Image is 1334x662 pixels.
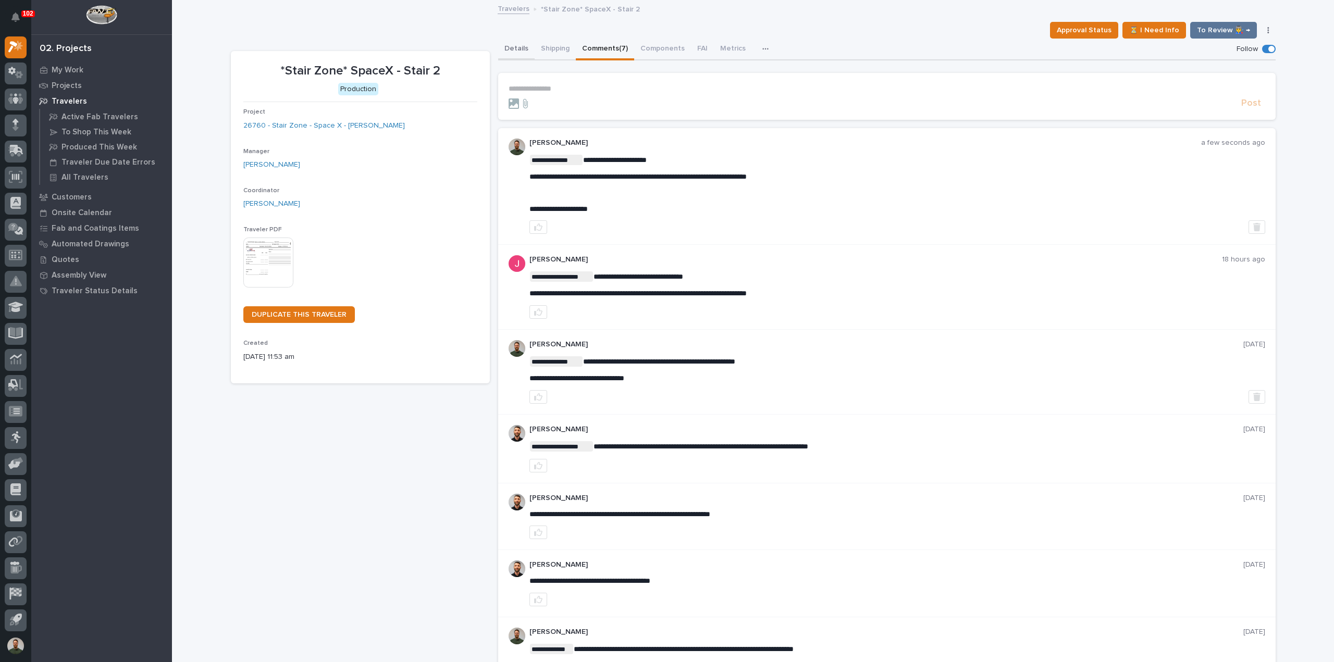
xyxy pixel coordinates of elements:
a: DUPLICATE THIS TRAVELER [243,306,355,323]
p: All Travelers [61,173,108,182]
p: Customers [52,193,92,202]
img: AATXAJw4slNr5ea0WduZQVIpKGhdapBAGQ9xVsOeEvl5=s96-c [509,628,525,644]
p: [DATE] [1243,425,1265,434]
a: Travelers [31,93,172,109]
p: [DATE] 11:53 am [243,352,477,363]
p: [DATE] [1243,628,1265,636]
p: [PERSON_NAME] [529,255,1222,264]
p: *Stair Zone* SpaceX - Stair 2 [541,3,640,14]
img: Workspace Logo [86,5,117,24]
p: Fab and Coatings Items [52,224,139,233]
a: Assembly View [31,267,172,283]
div: Notifications102 [13,13,27,29]
p: Quotes [52,255,79,265]
button: Details [498,39,535,60]
span: Created [243,340,268,346]
p: Produced This Week [61,143,137,152]
p: Follow [1237,45,1258,54]
span: To Review 👨‍🏭 → [1197,24,1250,36]
p: Traveler Status Details [52,286,138,296]
img: ACg8ocI-SXp0KwvcdjE4ZoRMyLsZRSgZqnEZt9q_hAaElEsh-D-asw=s96-c [509,255,525,272]
p: [PERSON_NAME] [529,139,1201,147]
button: Delete post [1249,220,1265,234]
p: My Work [52,66,83,75]
p: [PERSON_NAME] [529,494,1243,503]
p: 102 [23,10,33,17]
button: Components [634,39,691,60]
p: Projects [52,81,82,91]
img: AGNmyxaji213nCK4JzPdPN3H3CMBhXDSA2tJ_sy3UIa5=s96-c [509,560,525,577]
button: FAI [691,39,714,60]
p: To Shop This Week [61,128,131,137]
button: like this post [529,526,547,539]
button: ⏳ I Need Info [1122,22,1186,39]
p: Travelers [52,97,87,106]
button: like this post [529,593,547,606]
a: All Travelers [40,170,172,184]
p: [DATE] [1243,560,1265,569]
a: Traveler Due Date Errors [40,155,172,169]
a: 26760 - Stair Zone - Space X - [PERSON_NAME] [243,120,405,131]
p: 18 hours ago [1222,255,1265,264]
p: Automated Drawings [52,240,129,249]
p: a few seconds ago [1201,139,1265,147]
button: Approval Status [1050,22,1118,39]
button: users-avatar [5,635,27,657]
p: Active Fab Travelers [61,113,138,122]
button: Notifications [5,6,27,28]
p: Onsite Calendar [52,208,112,218]
span: DUPLICATE THIS TRAVELER [252,311,347,318]
button: like this post [529,390,547,404]
p: [PERSON_NAME] [529,340,1243,349]
p: [PERSON_NAME] [529,425,1243,434]
p: [PERSON_NAME] [529,628,1243,636]
span: Project [243,109,265,115]
a: Customers [31,189,172,205]
a: Projects [31,78,172,93]
button: like this post [529,459,547,472]
a: Travelers [498,2,529,14]
a: Onsite Calendar [31,205,172,220]
div: Production [338,83,378,96]
span: ⏳ I Need Info [1129,24,1179,36]
img: AATXAJw4slNr5ea0WduZQVIpKGhdapBAGQ9xVsOeEvl5=s96-c [509,139,525,155]
a: To Shop This Week [40,124,172,139]
span: Traveler PDF [243,227,282,233]
span: Manager [243,148,269,155]
a: My Work [31,62,172,78]
span: Approval Status [1057,24,1111,36]
div: 02. Projects [40,43,92,55]
span: Post [1241,97,1261,109]
img: AGNmyxaji213nCK4JzPdPN3H3CMBhXDSA2tJ_sy3UIa5=s96-c [509,494,525,510]
img: AGNmyxaji213nCK4JzPdPN3H3CMBhXDSA2tJ_sy3UIa5=s96-c [509,425,525,442]
button: like this post [529,220,547,234]
a: Active Fab Travelers [40,109,172,124]
button: like this post [529,305,547,319]
p: [DATE] [1243,340,1265,349]
a: Fab and Coatings Items [31,220,172,236]
button: Metrics [714,39,752,60]
button: Shipping [535,39,576,60]
a: Traveler Status Details [31,283,172,298]
a: [PERSON_NAME] [243,198,300,209]
p: *Stair Zone* SpaceX - Stair 2 [243,64,477,79]
p: [DATE] [1243,494,1265,503]
span: Coordinator [243,188,279,194]
a: Automated Drawings [31,236,172,252]
button: Post [1237,97,1265,109]
button: Delete post [1249,390,1265,404]
p: Traveler Due Date Errors [61,158,155,167]
button: To Review 👨‍🏭 → [1190,22,1257,39]
img: AATXAJw4slNr5ea0WduZQVIpKGhdapBAGQ9xVsOeEvl5=s96-c [509,340,525,357]
p: [PERSON_NAME] [529,560,1243,569]
a: Quotes [31,252,172,267]
button: Comments (7) [576,39,634,60]
a: [PERSON_NAME] [243,159,300,170]
p: Assembly View [52,271,106,280]
a: Produced This Week [40,140,172,154]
